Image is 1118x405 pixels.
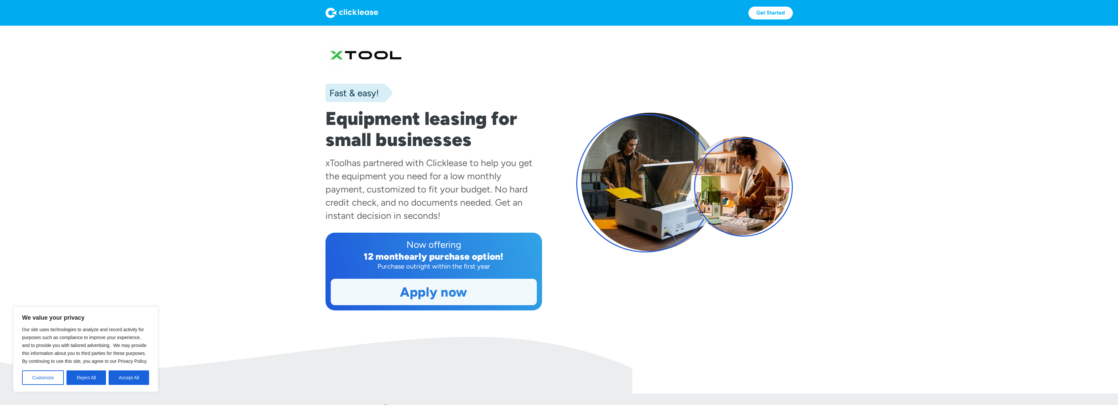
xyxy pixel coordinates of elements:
[325,157,347,168] div: xTool
[325,8,378,18] img: Logo
[66,370,106,385] button: Reject All
[325,108,542,150] h1: Equipment leasing for small businesses
[331,238,537,251] div: Now offering
[325,157,533,221] div: has partnered with Clicklease to help you get the equipment you need for a low monthly payment, c...
[404,251,504,262] div: early purchase option!
[22,314,149,322] p: We value your privacy
[325,86,379,100] div: Fast & easy!
[22,370,64,385] button: Customize
[22,327,147,364] span: Our site uses technologies to analyze and record activity for purposes such as compliance to impr...
[331,262,537,271] div: Purchase outright within the first year
[331,279,536,305] a: Apply now
[109,370,149,385] button: Accept All
[748,7,793,19] a: Get Started
[13,307,158,392] div: We value your privacy
[364,251,404,262] div: 12 month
